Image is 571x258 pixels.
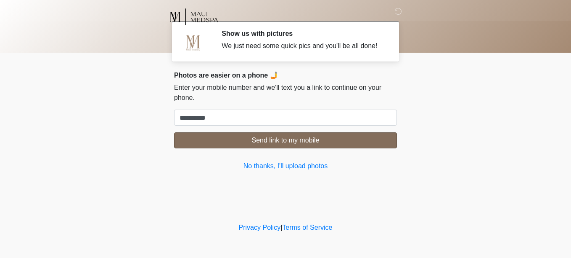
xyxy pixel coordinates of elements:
[174,83,397,103] p: Enter your mobile number and we'll text you a link to continue on your phone.
[239,224,281,231] a: Privacy Policy
[174,71,397,79] h2: Photos are easier on a phone 🤳
[174,132,397,148] button: Send link to my mobile
[180,30,206,55] img: Agent Avatar
[174,161,397,171] a: No thanks, I'll upload photos
[222,41,384,51] div: We just need some quick pics and you'll be all done!
[282,224,332,231] a: Terms of Service
[280,224,282,231] a: |
[166,6,222,27] img: Maui MedSpa Logo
